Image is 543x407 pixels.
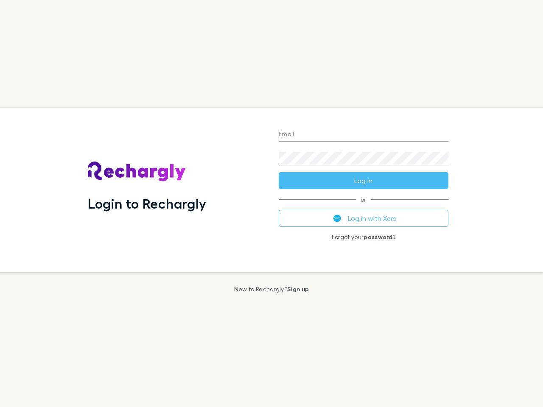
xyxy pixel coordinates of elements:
h1: Login to Rechargly [88,195,206,212]
span: or [279,199,448,200]
a: Sign up [287,285,309,293]
p: Forgot your ? [279,234,448,240]
a: password [364,233,392,240]
img: Xero's logo [333,215,341,222]
img: Rechargly's Logo [88,162,186,182]
p: New to Rechargly? [234,286,309,293]
button: Log in [279,172,448,189]
button: Log in with Xero [279,210,448,227]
